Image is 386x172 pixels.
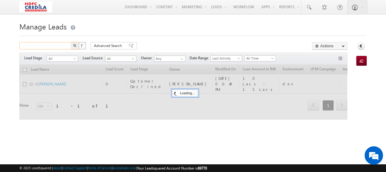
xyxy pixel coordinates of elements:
span: Last Activity [211,56,240,61]
span: ? [81,43,84,48]
a: Show All Items [177,56,185,62]
a: Terms of Service [88,166,112,170]
span: © 2025 LeadSquared | | | | | [19,165,207,171]
span: Your Leadsquared Account Number is [137,166,207,170]
a: About [53,166,62,170]
span: Date Range [189,55,211,61]
a: All [105,56,136,62]
a: Last Activity [211,55,242,61]
a: All [47,56,78,62]
a: All Time [244,55,276,61]
span: Lead Stage [24,55,47,61]
span: Manage Leads [19,21,67,31]
button: ? [79,42,86,49]
span: 69770 [198,166,207,170]
span: All Time [245,56,274,61]
a: Acceptable Use [113,166,136,170]
button: Actions [312,42,347,50]
span: Owner [141,55,154,61]
span: All [47,56,76,61]
a: Contact Support [63,166,87,170]
span: All [105,56,135,61]
input: Type to Search [154,56,185,62]
span: Advanced Search [94,43,124,49]
img: Custom Logo [19,2,52,12]
span: Lead Source [83,55,105,61]
div: Loading... [172,89,198,97]
img: Search [73,44,76,47]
